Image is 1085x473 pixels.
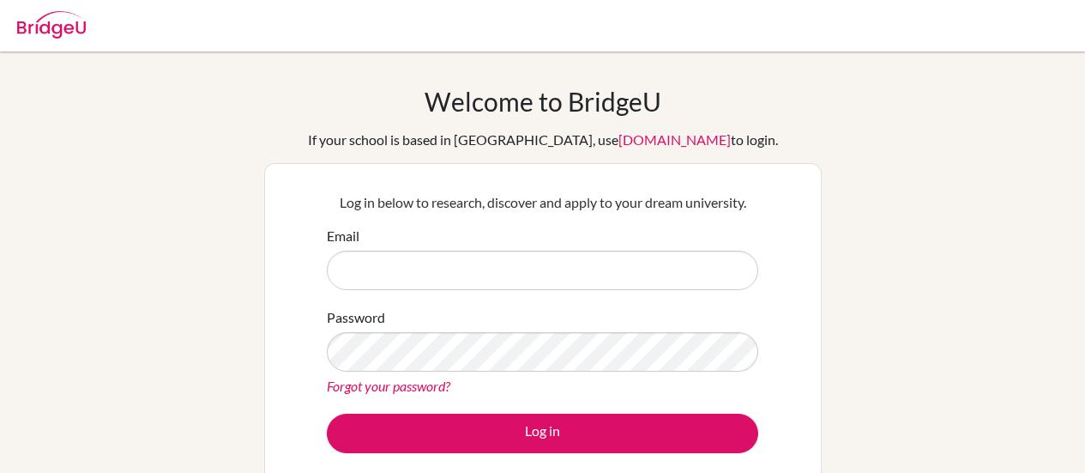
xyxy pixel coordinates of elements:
[618,131,731,148] a: [DOMAIN_NAME]
[327,378,450,394] a: Forgot your password?
[17,11,86,39] img: Bridge-U
[327,307,385,328] label: Password
[425,86,661,117] h1: Welcome to BridgeU
[308,130,778,150] div: If your school is based in [GEOGRAPHIC_DATA], use to login.
[327,226,359,246] label: Email
[327,192,758,213] p: Log in below to research, discover and apply to your dream university.
[327,414,758,453] button: Log in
